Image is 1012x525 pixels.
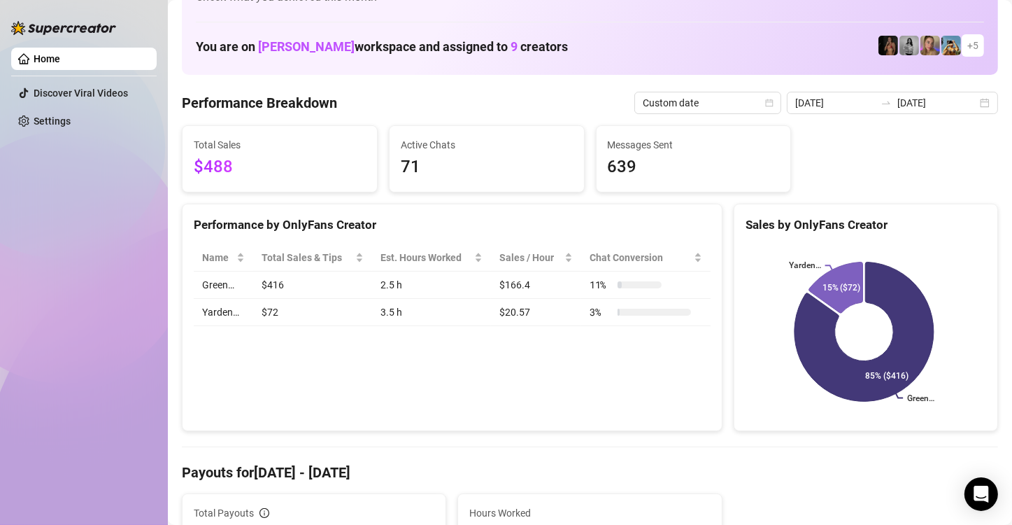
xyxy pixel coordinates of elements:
span: Total Sales & Tips [262,250,352,265]
span: Total Payouts [194,505,254,521]
td: $166.4 [491,272,581,299]
img: the_bohema [878,36,898,55]
span: Custom date [643,92,773,113]
td: $416 [253,272,371,299]
th: Sales / Hour [491,244,581,272]
span: 71 [401,154,573,181]
td: Yarden… [194,299,253,326]
td: $72 [253,299,371,326]
span: 11 % [590,277,612,293]
span: Chat Conversion [590,250,691,265]
td: 2.5 h [372,272,491,299]
span: + 5 [967,38,978,53]
span: info-circle [259,508,269,518]
img: logo-BBDzfeDw.svg [11,21,116,35]
td: 3.5 h [372,299,491,326]
text: Yarden… [788,260,820,270]
span: Hours Worked [469,505,710,521]
a: Settings [34,115,71,127]
img: Babydanix [941,36,961,55]
span: Name [202,250,234,265]
span: calendar [765,99,774,107]
img: Cherry [920,36,940,55]
h4: Performance Breakdown [182,93,337,113]
input: Start date [795,95,875,111]
span: 639 [608,154,780,181]
th: Name [194,244,253,272]
span: to [881,97,892,108]
span: Messages Sent [608,137,780,153]
a: Home [34,53,60,64]
h1: You are on workspace and assigned to creators [196,39,568,55]
th: Chat Conversion [581,244,711,272]
span: $488 [194,154,366,181]
div: Sales by OnlyFans Creator [746,216,986,234]
a: Discover Viral Videos [34,87,128,99]
th: Total Sales & Tips [253,244,371,272]
img: A [899,36,919,55]
span: swap-right [881,97,892,108]
div: Open Intercom Messenger [964,477,998,511]
td: Green… [194,272,253,299]
span: 3 % [590,304,612,320]
span: [PERSON_NAME] [258,39,355,54]
div: Performance by OnlyFans Creator [194,216,711,234]
span: Sales / Hour [499,250,562,265]
text: Green… [907,393,934,403]
input: End date [897,95,977,111]
span: 9 [511,39,518,54]
div: Est. Hours Worked [380,250,471,265]
td: $20.57 [491,299,581,326]
h4: Payouts for [DATE] - [DATE] [182,463,998,482]
span: Active Chats [401,137,573,153]
span: Total Sales [194,137,366,153]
